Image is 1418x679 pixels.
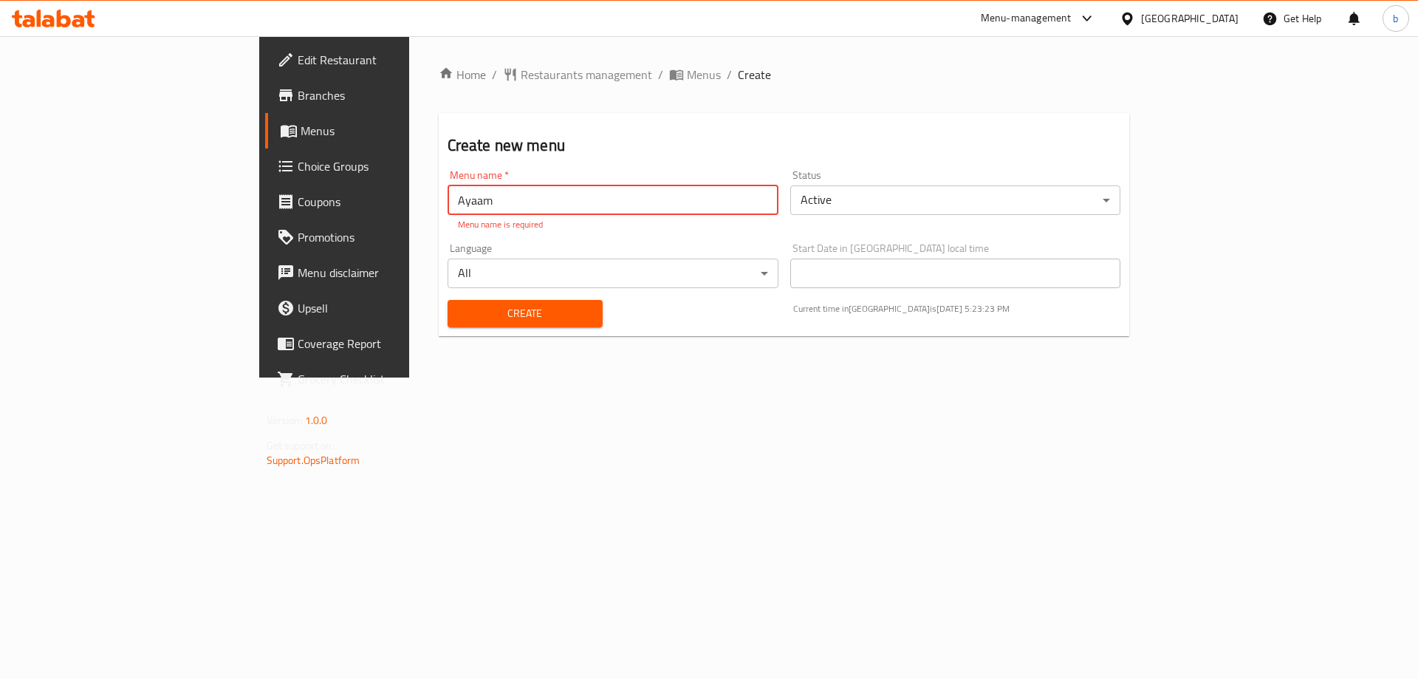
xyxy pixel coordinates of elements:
[503,66,652,83] a: Restaurants management
[265,361,496,397] a: Grocery Checklist
[301,122,484,140] span: Menus
[305,411,328,430] span: 1.0.0
[669,66,721,83] a: Menus
[265,290,496,326] a: Upsell
[298,86,484,104] span: Branches
[687,66,721,83] span: Menus
[298,228,484,246] span: Promotions
[265,42,496,78] a: Edit Restaurant
[1393,10,1398,27] span: b
[738,66,771,83] span: Create
[448,134,1121,157] h2: Create new menu
[727,66,732,83] li: /
[439,66,1130,83] nav: breadcrumb
[298,335,484,352] span: Coverage Report
[267,411,303,430] span: Version:
[265,184,496,219] a: Coupons
[298,299,484,317] span: Upsell
[298,157,484,175] span: Choice Groups
[448,185,778,215] input: Please enter Menu name
[298,370,484,388] span: Grocery Checklist
[448,259,778,288] div: All
[267,436,335,455] span: Get support on:
[298,193,484,211] span: Coupons
[458,218,768,231] p: Menu name is required
[265,219,496,255] a: Promotions
[793,302,1121,315] p: Current time in [GEOGRAPHIC_DATA] is [DATE] 5:23:23 PM
[265,78,496,113] a: Branches
[521,66,652,83] span: Restaurants management
[265,113,496,149] a: Menus
[267,451,360,470] a: Support.OpsPlatform
[448,300,603,327] button: Create
[790,185,1121,215] div: Active
[981,10,1072,27] div: Menu-management
[265,326,496,361] a: Coverage Report
[459,304,591,323] span: Create
[298,264,484,282] span: Menu disclaimer
[658,66,663,83] li: /
[298,51,484,69] span: Edit Restaurant
[265,149,496,184] a: Choice Groups
[1141,10,1239,27] div: [GEOGRAPHIC_DATA]
[265,255,496,290] a: Menu disclaimer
